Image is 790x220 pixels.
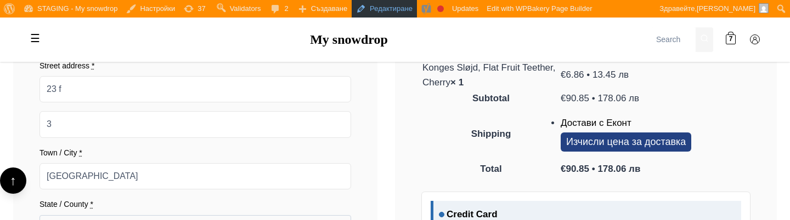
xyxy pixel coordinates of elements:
[437,5,444,12] div: Focus keyphrase not set
[24,27,46,49] label: Toggle mobile menu
[92,61,94,70] abbr: required
[422,107,560,160] th: Shipping
[561,132,691,152] button: Изчисли цена за доставка
[39,198,351,210] label: State / County
[422,91,560,106] th: Subtotal
[561,164,640,174] span: €90.85 • 178.06 лв
[561,70,629,80] span: €6.86 • 13.45 лв
[39,60,351,72] label: Street address
[39,147,351,159] label: Town / City
[720,28,742,50] a: 7
[729,34,733,45] span: 7
[39,111,351,137] input: Apartment, suite, unit, etc. (optional)
[450,77,464,88] strong: × 1
[697,4,755,13] span: [PERSON_NAME]
[652,27,696,52] input: Search
[561,93,639,103] span: €90.85 • 178.06 лв
[39,76,351,102] input: House number and street name
[91,200,93,209] abbr: required
[561,115,749,130] label: Достави с Еконт
[422,161,560,176] th: Total
[79,148,82,157] abbr: required
[422,60,560,90] td: Konges Sløjd, Flat Fruit Teether, Cherry
[310,32,388,47] a: My snowdrop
